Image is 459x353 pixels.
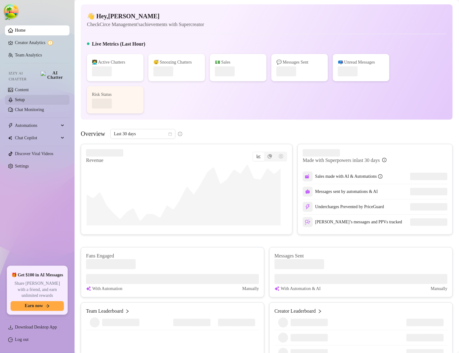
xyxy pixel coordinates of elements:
[275,285,279,292] img: svg%3e
[281,285,321,292] article: With Automation & AI
[275,308,316,315] article: Creator Leaderboard
[279,154,283,159] span: dollar-circle
[431,285,448,292] article: Manually
[303,202,384,212] div: Undercharges Prevented by PriceGuard
[15,121,59,131] span: Automations
[15,87,29,92] a: Content
[303,217,402,227] div: [PERSON_NAME]’s messages and PPVs tracked
[15,325,57,330] span: Download Desktop App
[15,38,65,48] a: Creator Analytics exclamation-circle
[11,272,63,278] span: 🎁 Get $100 in AI Messages
[125,308,130,315] span: right
[86,157,123,164] article: Revenue
[9,70,38,82] span: Izzy AI Chatter
[86,285,91,292] img: svg%3e
[153,59,200,66] div: 😴 Snoozing Chatters
[41,71,65,80] img: AI Chatter
[305,204,311,210] img: svg%3e
[382,158,387,162] span: info-circle
[168,132,172,136] span: calendar
[276,59,323,66] div: 💬 Messages Sent
[92,40,145,48] h5: Live Metrics (Last Hour)
[257,154,261,159] span: line-chart
[338,59,384,66] div: 📪 Unread Messages
[252,152,287,162] div: segmented control
[268,154,272,159] span: pie-chart
[11,301,64,311] button: Earn nowarrow-right
[92,91,139,98] div: Risk Status
[178,132,182,136] span: info-circle
[81,129,105,138] article: Overview
[15,107,44,112] a: Chat Monitoring
[242,285,259,292] article: Manually
[25,304,43,309] span: Earn now
[8,325,13,330] span: download
[378,174,383,179] span: info-circle
[92,285,122,292] article: With Automation
[15,97,25,102] a: Setup
[305,219,311,225] img: svg%3e
[114,129,172,139] span: Last 30 days
[15,164,29,168] a: Settings
[15,337,29,342] a: Log out
[303,187,378,197] div: Messages sent by automations & AI
[15,151,53,156] a: Discover Viral Videos
[305,174,311,179] img: svg%3e
[11,280,64,299] span: Share [PERSON_NAME] with a friend, and earn unlimited rewards
[8,123,13,128] span: thunderbolt
[92,59,139,66] div: 👩‍💻 Active Chatters
[315,173,383,180] div: Sales made with AI & Automations
[15,133,59,143] span: Chat Copilot
[5,5,17,17] button: Open Tanstack query devtools
[15,53,42,57] a: Team Analytics
[318,308,322,315] span: right
[8,136,12,140] img: Chat Copilot
[87,20,204,28] article: Check Circe Management's achievements with Supercreator
[275,252,448,259] article: Messages Sent
[303,157,380,164] article: Made with Superpowers in last 30 days
[15,28,25,33] a: Home
[305,189,310,194] img: svg%3e
[215,59,261,66] div: 💵 Sales
[86,252,259,259] article: Fans Engaged
[86,308,123,315] article: Team Leaderboard
[87,12,204,20] h4: 👋 Hey, [PERSON_NAME]
[45,304,50,308] span: arrow-right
